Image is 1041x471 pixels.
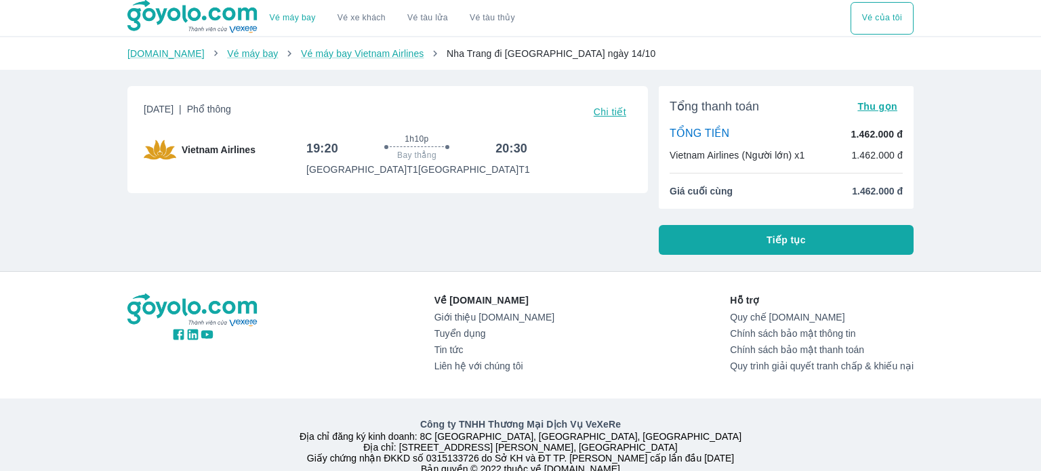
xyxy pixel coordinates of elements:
[338,13,386,23] a: Vé xe khách
[259,2,526,35] div: choose transportation mode
[852,97,903,116] button: Thu gọn
[594,106,626,117] span: Chi tiết
[670,148,804,162] p: Vietnam Airlines (Người lớn) x1
[767,233,806,247] span: Tiếp tục
[434,293,554,307] p: Về [DOMAIN_NAME]
[459,2,526,35] button: Vé tàu thủy
[730,328,914,339] a: Chính sách bảo mật thông tin
[588,102,632,121] button: Chi tiết
[397,150,436,161] span: Bay thẳng
[187,104,231,115] span: Phổ thông
[127,48,205,59] a: [DOMAIN_NAME]
[851,2,914,35] div: choose transportation mode
[670,184,733,198] span: Giá cuối cùng
[434,328,554,339] a: Tuyển dụng
[851,127,903,141] p: 1.462.000 đ
[182,143,256,157] span: Vietnam Airlines
[127,293,259,327] img: logo
[130,417,911,431] p: Công ty TNHH Thương Mại Dịch Vụ VeXeRe
[851,2,914,35] button: Vé của tôi
[301,48,424,59] a: Vé máy bay Vietnam Airlines
[144,102,231,121] span: [DATE]
[730,344,914,355] a: Chính sách bảo mật thanh toán
[659,225,914,255] button: Tiếp tục
[670,127,729,142] p: TỔNG TIỀN
[670,98,759,115] span: Tổng thanh toán
[306,140,338,157] h6: 19:20
[857,101,897,112] span: Thu gọn
[396,2,459,35] a: Vé tàu lửa
[434,312,554,323] a: Giới thiệu [DOMAIN_NAME]
[179,104,182,115] span: |
[851,148,903,162] p: 1.462.000 đ
[730,361,914,371] a: Quy trình giải quyết tranh chấp & khiếu nại
[405,134,428,144] span: 1h10p
[227,48,278,59] a: Vé máy bay
[270,13,316,23] a: Vé máy bay
[434,344,554,355] a: Tin tức
[418,163,530,176] p: [GEOGRAPHIC_DATA] T1
[127,47,914,60] nav: breadcrumb
[306,163,418,176] p: [GEOGRAPHIC_DATA] T1
[495,140,527,157] h6: 20:30
[447,48,655,59] span: Nha Trang đi [GEOGRAPHIC_DATA] ngày 14/10
[730,293,914,307] p: Hỗ trợ
[852,184,903,198] span: 1.462.000 đ
[730,312,914,323] a: Quy chế [DOMAIN_NAME]
[434,361,554,371] a: Liên hệ với chúng tôi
